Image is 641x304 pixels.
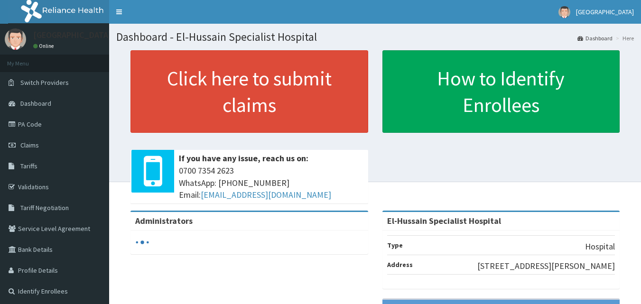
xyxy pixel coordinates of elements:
[387,215,501,226] strong: El-Hussain Specialist Hospital
[387,241,403,249] b: Type
[20,78,69,87] span: Switch Providers
[135,215,193,226] b: Administrators
[558,6,570,18] img: User Image
[576,8,634,16] span: [GEOGRAPHIC_DATA]
[20,203,69,212] span: Tariff Negotiation
[33,31,111,39] p: [GEOGRAPHIC_DATA]
[387,260,413,269] b: Address
[20,141,39,149] span: Claims
[33,43,56,49] a: Online
[116,31,634,43] h1: Dashboard - El-Hussain Specialist Hospital
[20,162,37,170] span: Tariffs
[135,235,149,249] svg: audio-loading
[201,189,331,200] a: [EMAIL_ADDRESS][DOMAIN_NAME]
[179,165,363,201] span: 0700 7354 2623 WhatsApp: [PHONE_NUMBER] Email:
[179,153,308,164] b: If you have any issue, reach us on:
[577,34,613,42] a: Dashboard
[130,50,368,133] a: Click here to submit claims
[20,99,51,108] span: Dashboard
[5,28,26,50] img: User Image
[585,240,615,253] p: Hospital
[613,34,634,42] li: Here
[382,50,620,133] a: How to Identify Enrollees
[477,260,615,272] p: [STREET_ADDRESS][PERSON_NAME]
